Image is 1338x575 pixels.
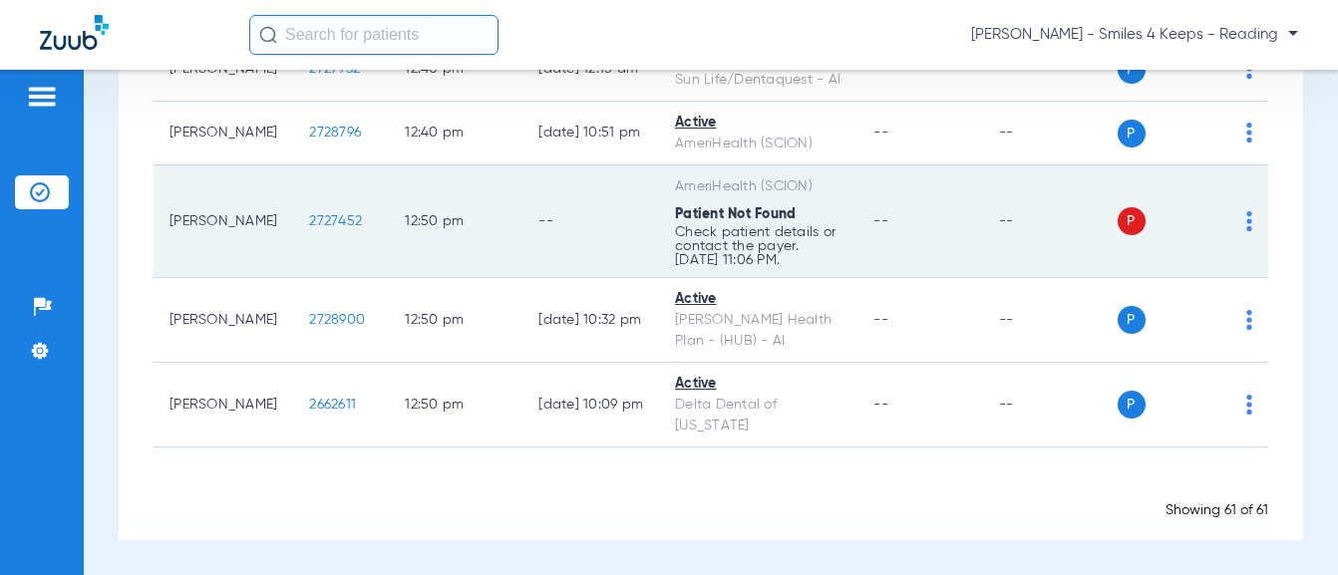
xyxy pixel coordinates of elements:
[309,126,361,140] span: 2728796
[675,113,841,134] div: Active
[675,395,841,436] div: Delta Dental of [US_STATE]
[1246,395,1252,415] img: group-dot-blue.svg
[983,38,1118,102] td: --
[1118,391,1146,419] span: P
[1201,395,1221,415] img: x.svg
[389,165,522,278] td: 12:50 PM
[1118,120,1146,147] span: P
[983,165,1118,278] td: --
[873,313,888,327] span: --
[1118,207,1146,235] span: P
[522,38,659,102] td: [DATE] 12:15 AM
[389,102,522,165] td: 12:40 PM
[873,214,888,228] span: --
[309,214,362,228] span: 2727452
[249,15,499,55] input: Search for patients
[40,15,109,50] img: Zuub Logo
[675,310,841,352] div: [PERSON_NAME] Health Plan - (HUB) - AI
[1246,123,1252,143] img: group-dot-blue.svg
[675,374,841,395] div: Active
[675,225,841,267] p: Check patient details or contact the payer. [DATE] 11:06 PM.
[389,363,522,447] td: 12:50 PM
[154,38,293,102] td: [PERSON_NAME]
[675,207,796,221] span: Patient Not Found
[522,165,659,278] td: --
[971,25,1298,45] span: [PERSON_NAME] - Smiles 4 Keeps - Reading
[873,126,888,140] span: --
[1246,211,1252,231] img: group-dot-blue.svg
[675,70,841,91] div: Sun Life/Dentaquest - AI
[154,102,293,165] td: [PERSON_NAME]
[983,363,1118,447] td: --
[1238,479,1338,575] iframe: Chat Widget
[154,363,293,447] td: [PERSON_NAME]
[983,102,1118,165] td: --
[1201,211,1221,231] img: x.svg
[154,278,293,363] td: [PERSON_NAME]
[873,398,888,412] span: --
[1166,503,1268,517] span: Showing 61 of 61
[1246,310,1252,330] img: group-dot-blue.svg
[389,278,522,363] td: 12:50 PM
[259,26,277,44] img: Search Icon
[1201,123,1221,143] img: x.svg
[309,398,356,412] span: 2662611
[154,165,293,278] td: [PERSON_NAME]
[1118,306,1146,334] span: P
[675,289,841,310] div: Active
[983,278,1118,363] td: --
[675,134,841,154] div: AmeriHealth (SCION)
[26,85,58,109] img: hamburger-icon
[522,363,659,447] td: [DATE] 10:09 PM
[389,38,522,102] td: 12:40 PM
[522,102,659,165] td: [DATE] 10:51 PM
[309,313,365,327] span: 2728900
[522,278,659,363] td: [DATE] 10:32 PM
[675,176,841,197] div: AmeriHealth (SCION)
[682,479,741,495] span: Loading
[1201,310,1221,330] img: x.svg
